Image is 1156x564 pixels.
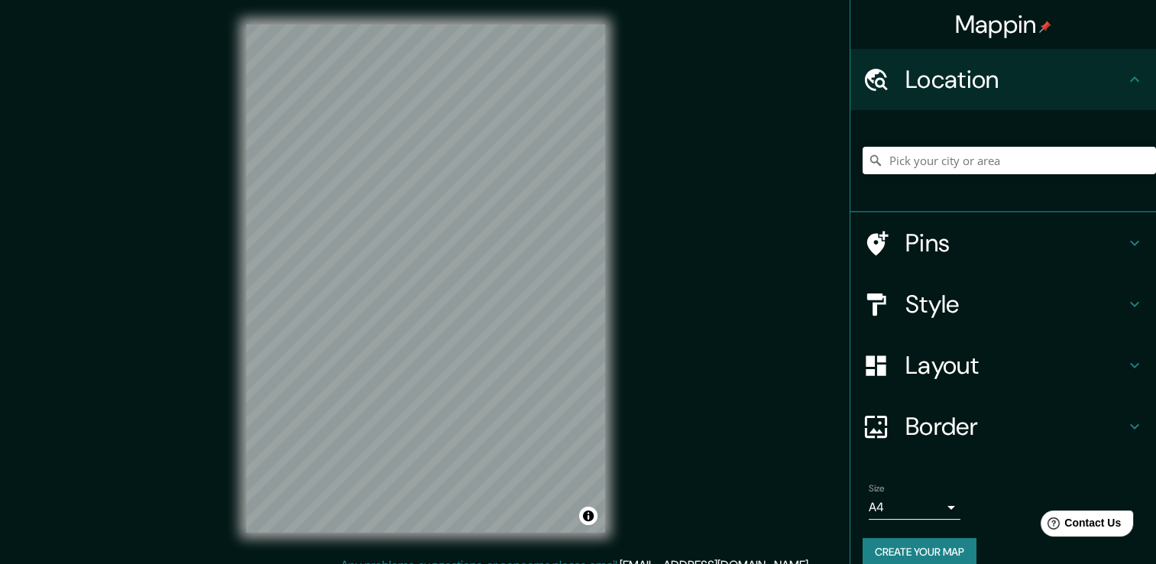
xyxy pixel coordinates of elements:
[905,289,1125,319] h4: Style
[1020,504,1139,547] iframe: Help widget launcher
[869,495,960,520] div: A4
[955,9,1052,40] h4: Mappin
[850,212,1156,274] div: Pins
[850,396,1156,457] div: Border
[905,64,1125,95] h4: Location
[905,228,1125,258] h4: Pins
[850,335,1156,396] div: Layout
[1039,21,1051,33] img: pin-icon.png
[850,49,1156,110] div: Location
[905,411,1125,442] h4: Border
[579,507,597,525] button: Toggle attribution
[863,147,1156,174] input: Pick your city or area
[869,482,885,495] label: Size
[905,350,1125,381] h4: Layout
[246,24,605,533] canvas: Map
[850,274,1156,335] div: Style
